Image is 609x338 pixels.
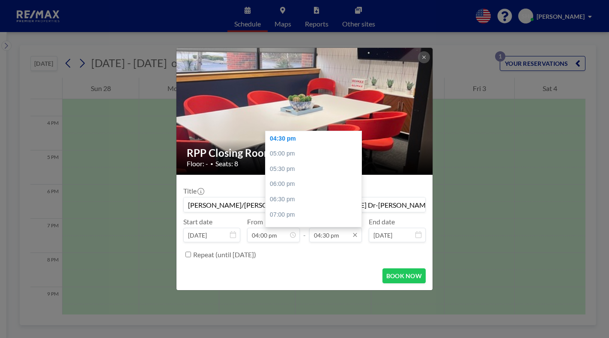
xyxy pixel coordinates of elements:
button: BOOK NOW [382,268,426,283]
span: Floor: - [187,159,208,168]
label: Start date [183,217,212,226]
label: Title [183,187,203,195]
div: 06:00 pm [266,176,366,192]
label: From [247,217,263,226]
div: 07:30 pm [266,222,366,238]
div: 04:30 pm [266,131,366,147]
input: Stephanie's reservation [184,197,425,212]
span: Seats: 8 [215,159,238,168]
div: 05:30 pm [266,162,366,177]
div: 07:00 pm [266,207,366,223]
label: Repeat (until [DATE]) [193,250,256,259]
span: - [303,220,306,239]
h2: RPP Closing Room [187,147,423,159]
label: End date [369,217,395,226]
span: • [210,161,213,167]
div: 05:00 pm [266,146,366,162]
div: 06:30 pm [266,192,366,207]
